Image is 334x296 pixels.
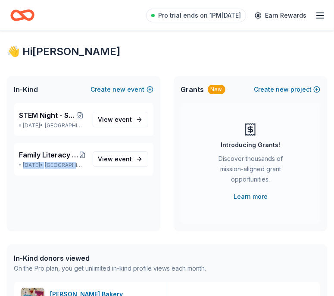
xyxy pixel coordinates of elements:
div: On the Pro plan, you get unlimited in-kind profile views each month. [14,263,206,274]
span: event [115,155,132,163]
a: Home [10,5,34,25]
span: In-Kind [14,84,38,95]
a: View event [93,112,148,127]
span: View [98,154,132,164]
span: new [276,84,289,95]
div: Introducing Grants! [221,140,280,150]
button: Createnewevent [91,84,153,95]
span: Pro trial ends on 1PM[DATE] [158,10,241,21]
p: [DATE] • [19,162,86,169]
p: [DATE] • [19,122,86,129]
span: new [113,84,126,95]
span: event [115,116,132,123]
a: View event [93,151,148,167]
button: Createnewproject [254,84,320,95]
span: STEM Night - Simple STEM [19,110,75,120]
div: 👋 Hi [PERSON_NAME] [7,45,327,59]
a: Learn more [234,191,268,202]
a: Earn Rewards [250,8,312,23]
div: Discover thousands of mission-aligned grant opportunities. [215,154,286,188]
a: Pro trial ends on 1PM[DATE] [146,9,246,22]
div: In-Kind donors viewed [14,253,206,263]
span: Grants [181,84,204,95]
span: [GEOGRAPHIC_DATA], [GEOGRAPHIC_DATA] [45,122,85,129]
div: New [208,85,225,94]
span: Family Literacy & Science Night Escape Room: Stuck on the Moon [19,150,79,160]
span: View [98,114,132,125]
span: [GEOGRAPHIC_DATA], [GEOGRAPHIC_DATA] [45,162,85,169]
